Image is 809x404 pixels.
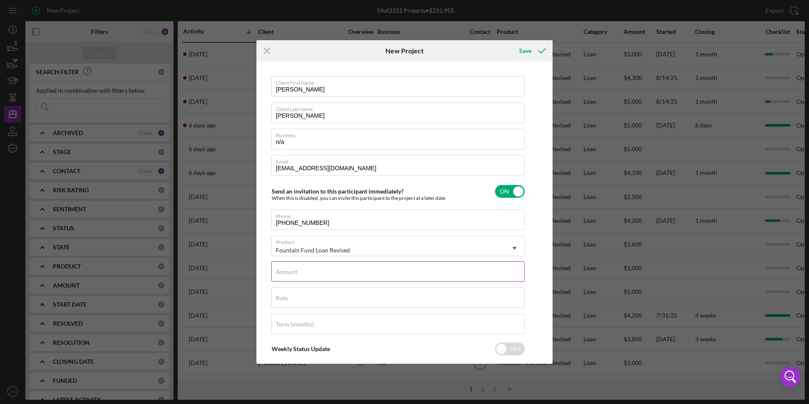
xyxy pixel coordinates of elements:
div: When this is disabled, you can invite this participant to the project at a later date. [272,195,446,201]
label: Weekly Status Update [272,345,330,352]
label: Rate [276,295,288,302]
label: Client First Name [276,77,525,86]
label: Send an invitation to this participant immediately? [272,188,404,195]
div: Open Intercom Messenger [780,367,801,387]
label: Amount [276,268,297,275]
button: Save [511,42,553,59]
label: Phone [276,210,525,219]
label: Client Last Name [276,103,525,112]
div: Fountain Fund Loan Revised [276,247,350,254]
label: Business [276,129,525,138]
h6: New Project [385,47,424,55]
div: Save [519,42,531,59]
label: Email [276,155,525,165]
label: Term (months) [276,321,314,328]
